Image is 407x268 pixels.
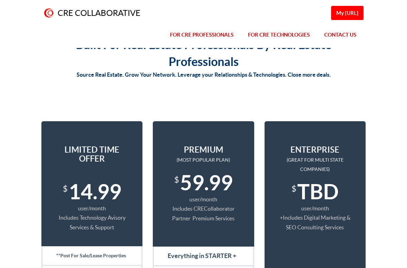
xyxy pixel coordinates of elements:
[76,38,331,68] span: Built For Real Estate Professionals By Real Estate Professionals
[287,157,344,172] span: (Great For Multi state companies)
[172,196,235,221] span: user/month Includes CRECollaborator Partner Premium Services
[297,180,339,203] b: TBD
[77,71,331,78] strong: Source Real Estate. Grow Your Network. Leverage your Relationships & Technologies. Close more deals.
[163,22,241,48] a: FOR CRE PROFESSIONALS
[177,157,230,163] span: (Most Popular Plan)
[280,205,350,230] span: user/month +Includes Digital Marketing & SEO Consulting Services
[69,180,121,203] b: 14.99
[56,253,126,258] strong: **Post For Sale/Lease Properties
[331,6,364,20] a: My [URL]
[174,171,179,189] span: $
[63,180,68,198] span: $
[317,22,364,48] a: CONTACT US
[64,145,119,163] strong: LIMITED TIME OFFER
[180,171,233,194] b: 59.99
[291,180,296,198] span: $
[290,145,339,154] strong: Enterprise
[59,205,126,230] span: user/month Includes Technology Avisory Services & Support
[184,145,223,154] strong: premium
[241,22,317,48] a: FOR CRE TECHNOLOGIES
[168,252,236,259] strong: Everything in STARTER +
